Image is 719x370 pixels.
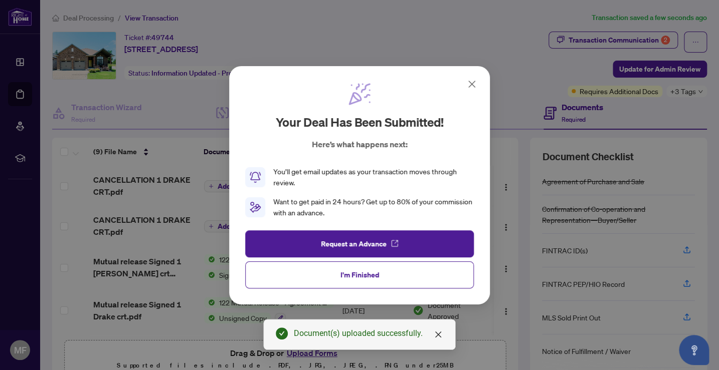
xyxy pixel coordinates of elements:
div: You’ll get email updates as your transaction moves through review. [273,166,474,188]
a: Close [433,329,444,340]
button: I'm Finished [245,261,474,288]
button: Request an Advance [245,230,474,257]
p: Here’s what happens next: [312,138,408,150]
div: Document(s) uploaded successfully. [294,327,443,339]
span: check-circle [276,327,288,339]
div: Want to get paid in 24 hours? Get up to 80% of your commission with an advance. [273,196,474,218]
span: Request an Advance [321,235,387,251]
h2: Your deal has been submitted! [276,114,444,130]
span: I'm Finished [340,266,379,282]
button: Open asap [679,335,709,365]
span: close [434,330,442,338]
